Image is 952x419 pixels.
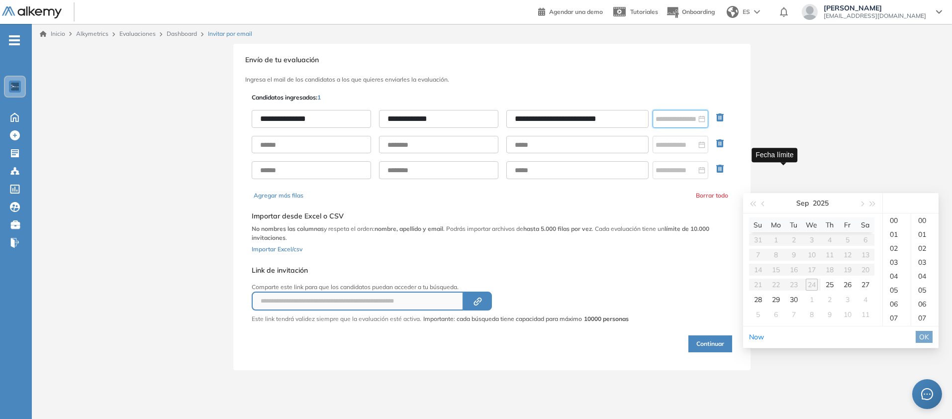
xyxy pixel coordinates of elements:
[857,307,874,322] td: 2025-10-11
[859,309,871,320] div: 11
[883,241,911,255] div: 02
[806,309,818,320] div: 8
[883,283,911,297] div: 05
[688,335,732,352] button: Continuar
[549,8,603,15] span: Agendar una demo
[911,311,939,325] div: 07
[883,311,911,325] div: 07
[797,193,809,213] button: Sep
[252,242,302,254] button: Importar Excel/csv
[788,309,800,320] div: 7
[252,225,324,232] b: No nombres las columnas
[752,294,764,306] div: 28
[752,309,764,320] div: 5
[252,93,321,102] p: Candidatos ingresados:
[785,217,803,232] th: Tu
[911,283,939,297] div: 05
[743,7,750,16] span: ES
[911,241,939,255] div: 02
[911,227,939,241] div: 01
[727,6,739,18] img: world
[824,294,836,306] div: 2
[857,217,874,232] th: Sa
[682,8,715,15] span: Onboarding
[167,30,197,37] a: Dashboard
[523,225,592,232] b: hasta 5.000 filas por vez
[375,225,443,232] b: nombre, apellido y email
[857,292,874,307] td: 2025-10-04
[842,294,854,306] div: 3
[252,225,709,241] b: límite de 10.000 invitaciones
[252,245,302,253] span: Importar Excel/csv
[2,6,62,19] img: Logo
[911,325,939,339] div: 08
[749,292,767,307] td: 2025-09-28
[317,94,321,101] span: 1
[252,283,629,292] p: Comparte este link para que los candidatos puedan acceder a tu búsqueda.
[245,76,739,83] h3: Ingresa el mail de los candidatos a los que quieres enviarles la evaluación.
[767,307,785,322] td: 2025-10-06
[252,212,732,220] h5: Importar desde Excel o CSV
[788,294,800,306] div: 30
[883,213,911,227] div: 00
[839,217,857,232] th: Fr
[252,266,629,275] h5: Link de invitación
[119,30,156,37] a: Evaluaciones
[11,83,19,91] img: https://assets.alkemy.org/workspaces/1802/d452bae4-97f6-47ab-b3bf-1c40240bc960.jpg
[423,314,629,323] span: Importante: cada búsqueda tiene capacidad para máximo
[859,279,871,291] div: 27
[883,255,911,269] div: 03
[859,294,871,306] div: 4
[770,294,782,306] div: 29
[824,279,836,291] div: 25
[821,292,839,307] td: 2025-10-02
[824,12,926,20] span: [EMAIL_ADDRESS][DOMAIN_NAME]
[767,217,785,232] th: Mo
[883,297,911,311] div: 06
[538,5,603,17] a: Agendar una demo
[767,292,785,307] td: 2025-09-29
[252,314,421,323] p: Este link tendrá validez siempre que la evaluación esté activa.
[839,307,857,322] td: 2025-10-10
[9,39,20,41] i: -
[883,269,911,283] div: 04
[911,297,939,311] div: 06
[911,255,939,269] div: 03
[252,224,732,242] p: y respeta el orden: . Podrás importar archivos de . Cada evaluación tiene un .
[821,307,839,322] td: 2025-10-09
[803,307,821,322] td: 2025-10-08
[630,8,658,15] span: Tutoriales
[824,309,836,320] div: 9
[842,309,854,320] div: 10
[821,277,839,292] td: 2025-09-25
[785,307,803,322] td: 2025-10-07
[754,10,760,14] img: arrow
[752,148,797,162] div: Fecha límite
[824,4,926,12] span: [PERSON_NAME]
[839,292,857,307] td: 2025-10-03
[813,193,829,213] button: 2025
[921,388,933,400] span: message
[803,292,821,307] td: 2025-10-01
[857,277,874,292] td: 2025-09-27
[883,227,911,241] div: 01
[749,332,764,341] a: Now
[785,292,803,307] td: 2025-09-30
[803,217,821,232] th: We
[76,30,108,37] span: Alkymetrics
[749,307,767,322] td: 2025-10-05
[40,29,65,38] a: Inicio
[245,56,739,64] h3: Envío de tu evaluación
[696,191,728,200] button: Borrar todo
[839,277,857,292] td: 2025-09-26
[821,217,839,232] th: Th
[584,315,629,322] strong: 10000 personas
[842,279,854,291] div: 26
[208,29,252,38] span: Invitar por email
[916,331,933,343] button: OK
[770,309,782,320] div: 6
[254,191,303,200] button: Agregar más filas
[666,1,715,23] button: Onboarding
[749,217,767,232] th: Su
[883,325,911,339] div: 08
